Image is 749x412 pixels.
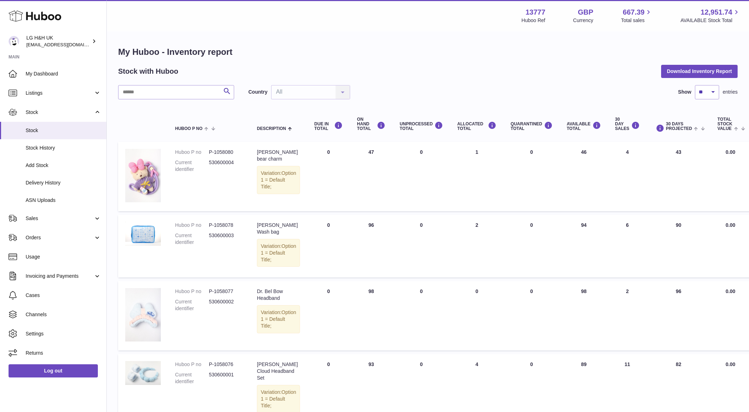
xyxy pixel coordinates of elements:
[209,159,243,173] dd: 530600004
[307,215,350,277] td: 0
[209,232,243,246] dd: 530600003
[350,215,392,277] td: 96
[608,142,647,211] td: 4
[175,222,209,229] dt: Huboo P no
[9,364,98,377] a: Log out
[723,89,738,95] span: entries
[530,222,533,228] span: 0
[209,298,243,312] dd: 530600002
[26,273,94,280] span: Invoicing and Payments
[615,117,640,131] div: 30 DAY SALES
[26,42,105,47] span: [EMAIL_ADDRESS][DOMAIN_NAME]
[175,149,209,156] dt: Huboo P no
[307,281,350,350] td: 0
[314,121,343,131] div: DUE IN TOTAL
[261,389,296,408] span: Option 1 = Default Title;
[175,288,209,295] dt: Huboo P no
[623,7,644,17] span: 667.39
[175,232,209,246] dt: Current identifier
[118,46,738,58] h1: My Huboo - Inventory report
[257,361,300,381] div: [PERSON_NAME] Cloud Headband Set
[530,288,533,294] span: 0
[726,222,735,228] span: 0.00
[26,90,94,97] span: Listings
[26,179,101,186] span: Delivery History
[680,17,740,24] span: AVAILABLE Stock Total
[261,243,296,262] span: Option 1 = Default Title;
[257,305,300,333] div: Variation:
[209,371,243,385] dd: 530600001
[678,89,691,95] label: Show
[717,117,732,131] span: Total stock value
[647,215,711,277] td: 90
[573,17,594,24] div: Currency
[257,239,300,267] div: Variation:
[26,254,101,260] span: Usage
[350,281,392,350] td: 98
[26,311,101,318] span: Channels
[522,17,545,24] div: Huboo Ref
[701,7,732,17] span: 12,951.74
[257,288,300,302] div: Dr. Bel Bow Headband
[26,71,101,77] span: My Dashboard
[26,215,94,222] span: Sales
[118,67,178,76] h2: Stock with Huboo
[392,142,450,211] td: 0
[392,281,450,350] td: 0
[608,215,647,277] td: 6
[26,292,101,299] span: Cases
[125,149,161,202] img: product image
[608,281,647,350] td: 2
[392,215,450,277] td: 0
[257,222,300,235] div: [PERSON_NAME] Wash bag
[450,281,503,350] td: 0
[578,7,593,17] strong: GBP
[248,89,268,95] label: Country
[726,288,735,294] span: 0.00
[530,149,533,155] span: 0
[175,298,209,312] dt: Current identifier
[261,170,296,189] span: Option 1 = Default Title;
[175,126,202,131] span: Huboo P no
[530,361,533,367] span: 0
[125,222,161,246] img: product image
[209,222,243,229] dd: P-1058078
[257,166,300,194] div: Variation:
[26,330,101,337] span: Settings
[26,197,101,204] span: ASN Uploads
[560,215,608,277] td: 94
[257,149,300,162] div: [PERSON_NAME] bear charm
[647,281,711,350] td: 96
[560,281,608,350] td: 98
[26,162,101,169] span: Add Stock
[567,121,601,131] div: AVAILABLE Total
[175,361,209,368] dt: Huboo P no
[307,142,350,211] td: 0
[400,121,443,131] div: UNPROCESSED Total
[175,159,209,173] dt: Current identifier
[125,361,161,385] img: product image
[680,7,740,24] a: 12,951.74 AVAILABLE Stock Total
[209,361,243,368] dd: P-1058076
[726,361,735,367] span: 0.00
[257,126,286,131] span: Description
[175,371,209,385] dt: Current identifier
[647,142,711,211] td: 43
[26,145,101,151] span: Stock History
[357,117,385,131] div: ON HAND Total
[26,234,94,241] span: Orders
[9,36,19,47] img: veechen@lghnh.co.uk
[450,215,503,277] td: 2
[26,109,94,116] span: Stock
[261,309,296,329] span: Option 1 = Default Title;
[125,288,161,341] img: product image
[666,122,692,131] span: 30 DAYS PROJECTED
[26,127,101,134] span: Stock
[457,121,496,131] div: ALLOCATED Total
[209,149,243,156] dd: P-1058080
[26,350,101,356] span: Returns
[621,17,653,24] span: Total sales
[621,7,653,24] a: 667.39 Total sales
[560,142,608,211] td: 46
[526,7,545,17] strong: 13777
